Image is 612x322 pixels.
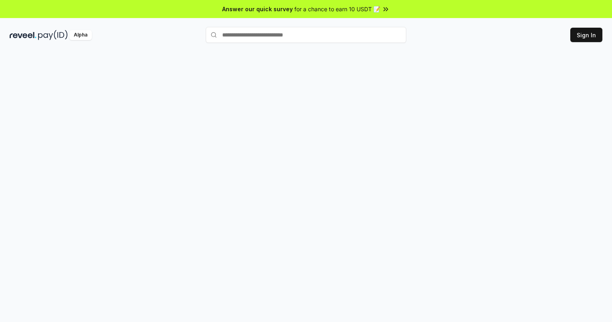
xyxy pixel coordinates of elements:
button: Sign In [570,28,602,42]
div: Alpha [69,30,92,40]
img: pay_id [38,30,68,40]
span: Answer our quick survey [222,5,293,13]
img: reveel_dark [10,30,36,40]
span: for a chance to earn 10 USDT 📝 [294,5,380,13]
